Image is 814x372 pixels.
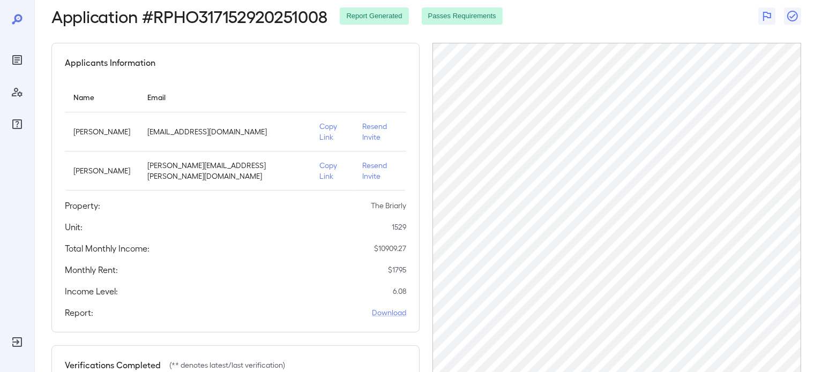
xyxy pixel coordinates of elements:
p: [EMAIL_ADDRESS][DOMAIN_NAME] [147,126,302,137]
p: Resend Invite [362,121,398,142]
p: Copy Link [319,121,346,142]
h5: Monthly Rent: [65,263,118,276]
p: [PERSON_NAME] [73,165,130,176]
p: (** denotes latest/last verification) [169,360,285,370]
p: [PERSON_NAME] [73,126,130,137]
div: Log Out [9,333,26,351]
p: Copy Link [319,160,346,181]
h2: Application # RPHO317152920251008 [51,6,327,26]
p: 6.08 [393,286,406,297]
span: Report Generated [340,11,408,21]
h5: Property: [65,199,100,212]
th: Email [139,82,311,112]
p: $ 10909.27 [374,243,406,254]
th: Name [65,82,139,112]
p: [PERSON_NAME][EMAIL_ADDRESS][PERSON_NAME][DOMAIN_NAME] [147,160,302,181]
button: Flag Report [758,7,775,25]
p: Resend Invite [362,160,398,181]
h5: Report: [65,306,93,319]
div: FAQ [9,116,26,133]
a: Download [372,307,406,318]
h5: Applicants Information [65,56,155,69]
h5: Total Monthly Income: [65,242,150,255]
span: Passes Requirements [422,11,503,21]
h5: Verifications Completed [65,359,161,371]
h5: Income Level: [65,285,118,298]
p: 1529 [392,222,406,232]
p: The Briarly [371,200,406,211]
div: Manage Users [9,83,26,101]
table: simple table [65,82,406,191]
p: $ 1795 [388,264,406,275]
button: Close Report [784,7,801,25]
div: Reports [9,51,26,69]
h5: Unit: [65,221,83,233]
